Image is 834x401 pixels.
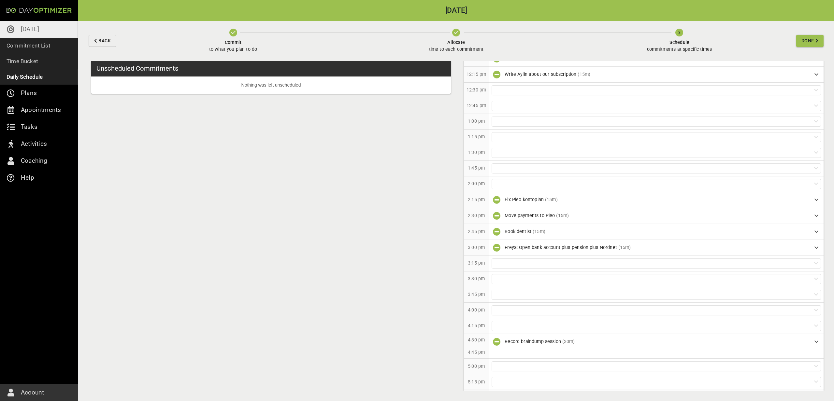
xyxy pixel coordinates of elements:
p: 3:15 pm [468,260,485,267]
p: [DATE] [21,24,39,35]
p: Account [21,387,44,398]
span: Back [98,37,111,45]
p: time to each commitment [429,46,484,53]
span: Move payments to Pleo [505,213,555,218]
span: Record braindump session [505,339,561,344]
p: 4:30 pm [468,337,485,343]
div: Move payments to Pleo(15m) [489,208,824,224]
button: Schedulecommitments at specific times [565,21,794,61]
p: 2:45 pm [468,228,485,235]
span: Allocate [429,39,484,46]
text: 3 [678,30,681,35]
img: Day Optimizer [7,8,72,13]
h2: [DATE] [78,7,834,14]
p: 1:30 pm [468,149,485,156]
span: (15m) [533,229,545,234]
span: (15m) [623,56,635,61]
p: 5:00 pm [468,363,485,370]
button: Back [89,35,116,47]
p: 1:45 pm [468,165,485,172]
p: 12:30 pm [467,87,486,93]
span: (15m) [578,72,590,77]
p: 12:45 pm [467,102,486,109]
p: commitments at specific times [647,46,712,53]
p: 4:15 pm [468,322,485,329]
span: (30m) [562,339,575,344]
span: (15m) [556,213,569,218]
p: 3:30 pm [468,275,485,282]
span: Book dentist [505,229,531,234]
button: Done [796,35,824,47]
p: 4:00 pm [468,307,485,313]
span: (15m) [545,197,558,202]
h3: Unscheduled Commitments [96,63,178,73]
p: 5:15 pm [468,379,485,385]
p: Activities [21,139,47,149]
div: Record braindump session(30m) [489,334,824,350]
p: 2:30 pm [468,212,485,219]
p: Daily Schedule [7,72,43,81]
span: (15m) [618,245,631,250]
p: Commitment List [7,41,50,50]
span: Commit [209,39,257,46]
span: Fix Pleo kontoplan [505,197,544,202]
p: 2:15 pm [468,196,485,203]
div: Freya: Open bank account plus pension plus Nordnet(15m) [489,240,824,256]
p: Help [21,173,34,183]
p: Coaching [21,156,48,166]
span: Done [801,37,814,45]
p: to what you plan to do [209,46,257,53]
p: 1:15 pm [468,133,485,140]
div: Write Aylin about our subscription(15m) [489,67,824,82]
button: Committo what you plan to do [119,21,347,61]
div: Fix Pleo kontoplan(15m) [489,192,824,208]
p: 12:15 pm [467,71,486,78]
p: 3:45 pm [468,291,485,298]
button: Allocatetime to each commitment [342,21,570,61]
p: 4:45 pm [468,349,485,356]
p: Tasks [21,122,37,132]
p: Appointments [21,105,61,115]
span: Write Aylin about our subscription [505,72,576,77]
li: Nothing was left unscheduled [91,76,451,94]
span: Schedule [647,39,712,46]
span: Write [PERSON_NAME] about our Hubspot subscription [505,56,621,61]
p: 1:00 pm [468,118,485,125]
p: Plans [21,88,37,98]
p: Time Bucket [7,57,38,66]
div: Book dentist(15m) [489,224,824,240]
span: Freya: Open bank account plus pension plus Nordnet [505,245,617,250]
p: 3:00 pm [468,244,485,251]
p: 2:00 pm [468,180,485,187]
